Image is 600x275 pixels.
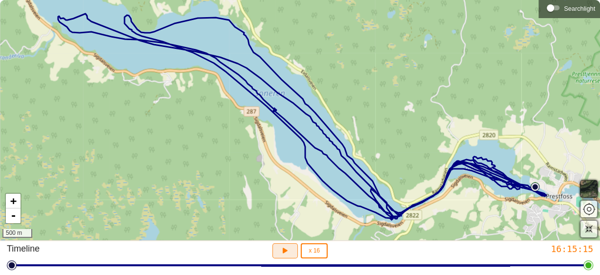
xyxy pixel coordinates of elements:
[531,183,539,191] img: PathStart.svg
[309,248,320,253] span: x 16
[531,182,539,191] img: PathEnd.svg
[7,243,200,258] div: Timeline
[6,208,21,223] a: Zoom out
[2,229,32,238] div: 500 m
[564,5,595,12] div: Searchlight
[400,243,593,254] div: 16:15:15
[6,194,21,208] a: Zoom in
[543,0,595,15] div: Searchlight
[301,243,328,258] button: x 16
